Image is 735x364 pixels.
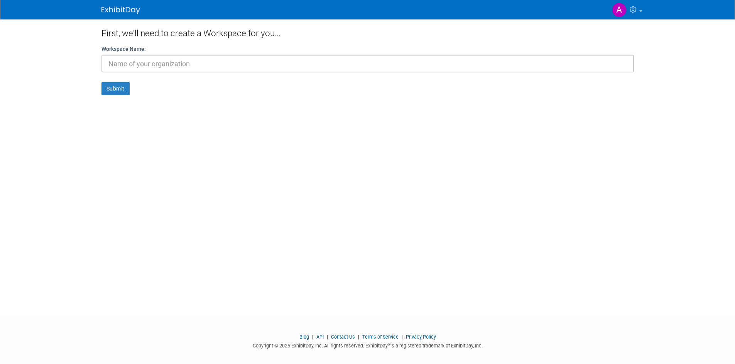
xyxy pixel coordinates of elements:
a: Contact Us [331,334,355,340]
sup: ® [388,342,390,347]
a: Terms of Service [362,334,399,340]
a: Blog [299,334,309,340]
button: Submit [101,82,130,95]
img: Alex Christodoulou [612,3,627,17]
div: First, we'll need to create a Workspace for you... [101,19,634,45]
span: | [356,334,361,340]
span: | [325,334,330,340]
label: Workspace Name: [101,45,146,53]
a: Privacy Policy [406,334,436,340]
span: | [310,334,315,340]
span: | [400,334,405,340]
img: ExhibitDay [101,7,140,14]
a: API [316,334,324,340]
input: Name of your organization [101,55,634,72]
